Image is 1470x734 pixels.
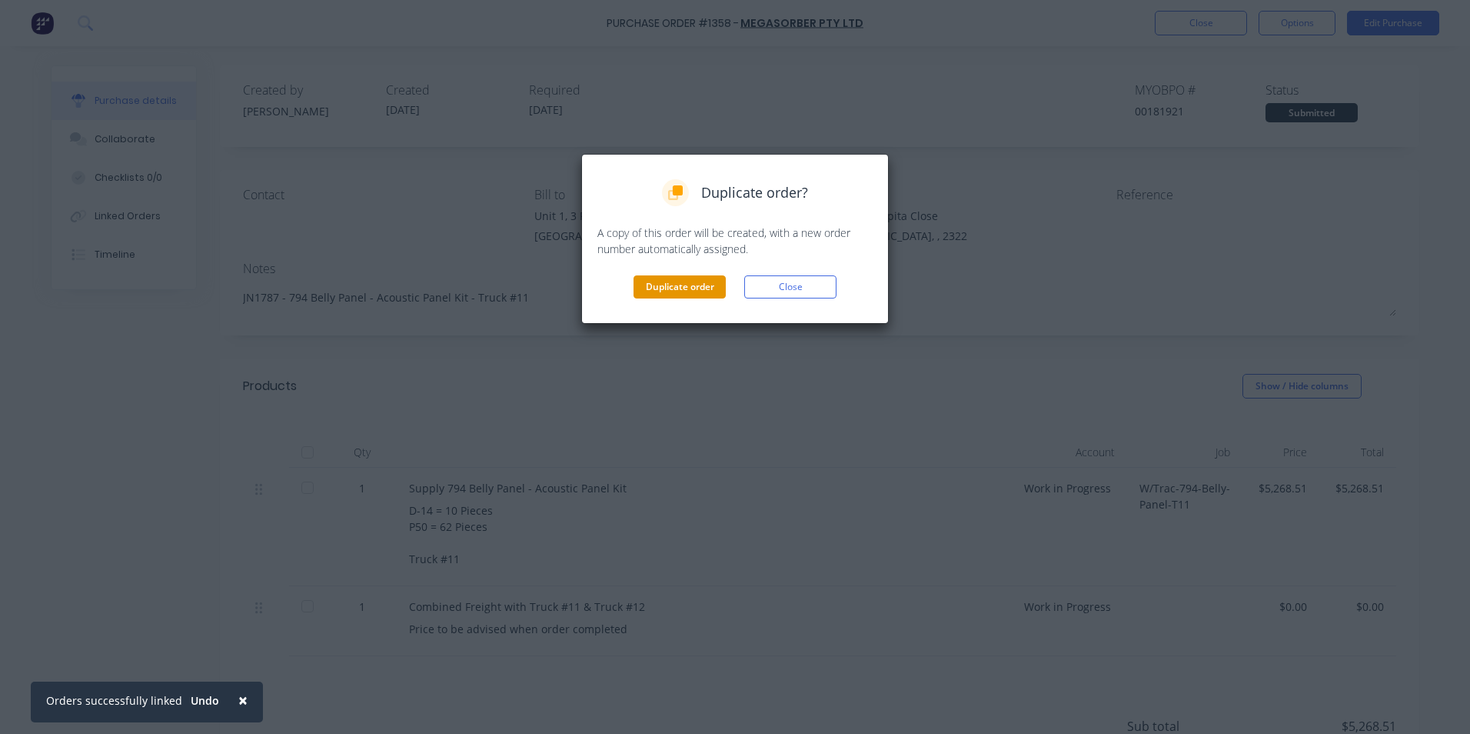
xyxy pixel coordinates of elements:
span: × [238,689,248,711]
div: Orders successfully linked [46,692,182,709]
p: A copy of this order will be created, with a new order number automatically assigned. [597,225,873,257]
button: Close [223,682,263,719]
button: Undo [182,689,228,712]
button: Duplicate order [634,275,726,299]
button: Close [744,275,836,299]
span: Duplicate order? [701,182,808,203]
